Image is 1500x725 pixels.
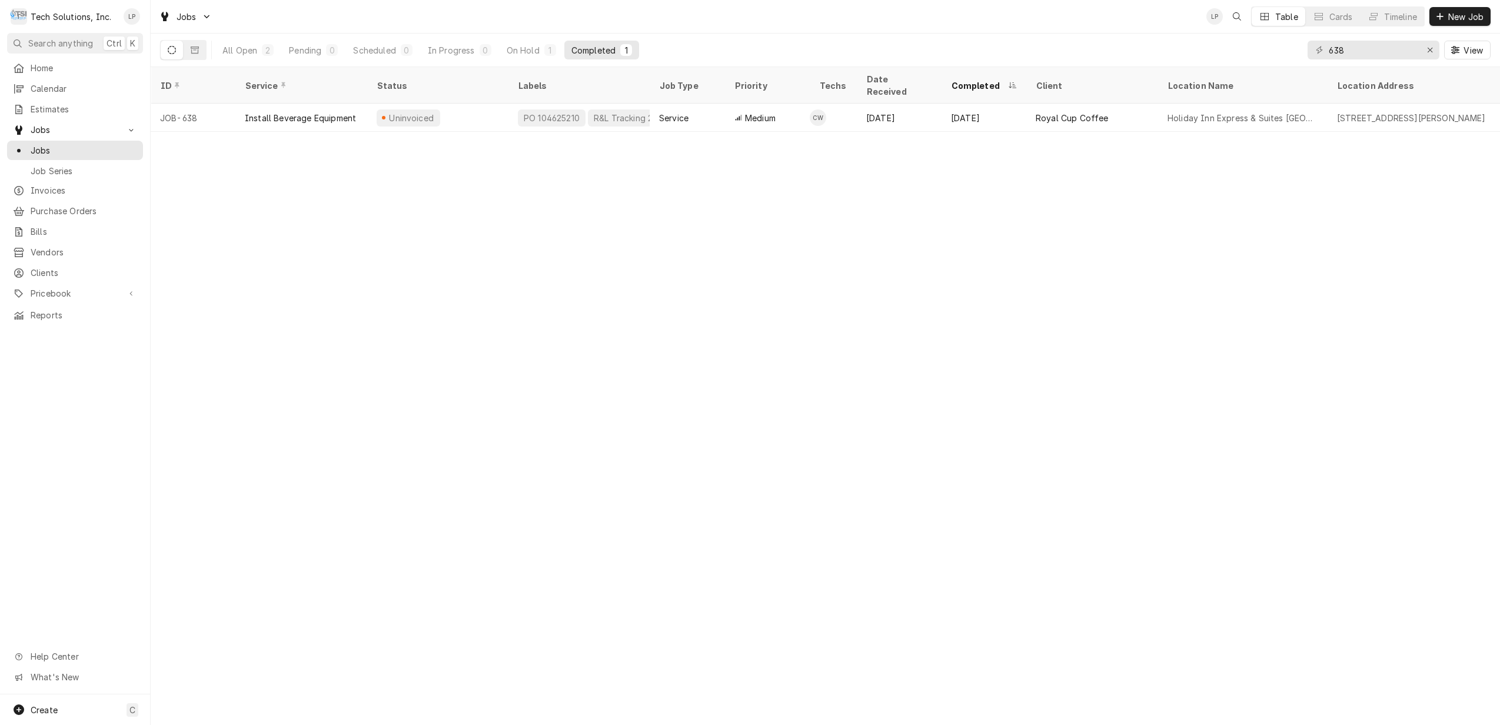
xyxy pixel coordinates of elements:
[31,184,137,197] span: Invoices
[1036,79,1146,92] div: Client
[523,112,581,124] div: PO 104625210
[7,222,143,241] a: Bills
[1168,112,1318,124] div: Holiday Inn Express & Suites [GEOGRAPHIC_DATA] [PERSON_NAME] Hospitality LLC
[31,62,137,74] span: Home
[160,79,224,92] div: ID
[547,44,554,56] div: 1
[1384,11,1417,23] div: Timeline
[1337,79,1485,92] div: Location Address
[31,225,137,238] span: Bills
[1275,11,1298,23] div: Table
[28,37,93,49] span: Search anything
[942,104,1026,132] div: [DATE]
[31,267,137,279] span: Clients
[124,8,140,25] div: LP
[518,79,640,92] div: Labels
[593,112,697,124] div: R&L Tracking 21866684-4
[130,37,135,49] span: K
[866,73,930,98] div: Date Received
[107,37,122,49] span: Ctrl
[1329,41,1417,59] input: Keyword search
[31,671,136,683] span: What's New
[659,112,689,124] div: Service
[31,124,119,136] span: Jobs
[1206,8,1223,25] div: LP
[129,704,135,716] span: C
[388,112,435,124] div: Uninvoiced
[31,309,137,321] span: Reports
[31,650,136,663] span: Help Center
[7,284,143,303] a: Go to Pricebook
[7,33,143,54] button: Search anythingCtrlK
[353,44,395,56] div: Scheduled
[1228,7,1246,26] button: Open search
[11,8,27,25] div: Tech Solutions, Inc.'s Avatar
[124,8,140,25] div: Lisa Paschal's Avatar
[7,647,143,666] a: Go to Help Center
[7,667,143,687] a: Go to What's New
[7,141,143,160] a: Jobs
[1329,11,1353,23] div: Cards
[31,205,137,217] span: Purchase Orders
[154,7,217,26] a: Go to Jobs
[245,79,355,92] div: Service
[289,44,321,56] div: Pending
[819,79,847,92] div: Techs
[31,287,119,300] span: Pricebook
[1206,8,1223,25] div: Lisa Paschal's Avatar
[31,165,137,177] span: Job Series
[7,242,143,262] a: Vendors
[31,705,58,715] span: Create
[328,44,335,56] div: 0
[482,44,489,56] div: 0
[177,11,197,23] span: Jobs
[1168,79,1316,92] div: Location Name
[7,161,143,181] a: Job Series
[222,44,257,56] div: All Open
[31,82,137,95] span: Calendar
[1446,11,1486,23] span: New Job
[7,58,143,78] a: Home
[1337,112,1486,124] div: [STREET_ADDRESS][PERSON_NAME]
[745,112,776,124] span: Medium
[7,99,143,119] a: Estimates
[1444,41,1491,59] button: View
[264,44,271,56] div: 2
[623,44,630,56] div: 1
[7,79,143,98] a: Calendar
[403,44,410,56] div: 0
[507,44,540,56] div: On Hold
[1461,44,1485,56] span: View
[857,104,942,132] div: [DATE]
[1429,7,1491,26] button: New Job
[951,79,1005,92] div: Completed
[31,103,137,115] span: Estimates
[428,44,475,56] div: In Progress
[7,201,143,221] a: Purchase Orders
[31,144,137,157] span: Jobs
[377,79,497,92] div: Status
[1421,41,1439,59] button: Erase input
[810,109,826,126] div: Coleton Wallace's Avatar
[11,8,27,25] div: T
[7,305,143,325] a: Reports
[734,79,798,92] div: Priority
[151,104,235,132] div: JOB-638
[7,120,143,139] a: Go to Jobs
[31,246,137,258] span: Vendors
[31,11,111,23] div: Tech Solutions, Inc.
[7,263,143,282] a: Clients
[1036,112,1109,124] div: Royal Cup Coffee
[245,112,356,124] div: Install Beverage Equipment
[7,181,143,200] a: Invoices
[810,109,826,126] div: CW
[659,79,716,92] div: Job Type
[571,44,616,56] div: Completed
